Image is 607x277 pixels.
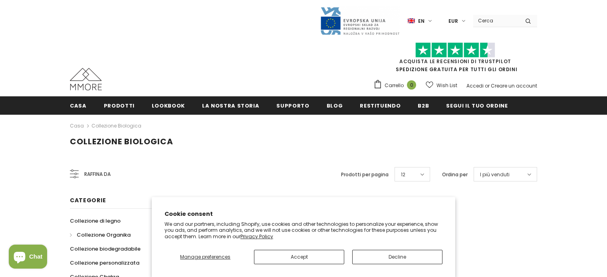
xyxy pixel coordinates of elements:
span: I più venduti [480,171,510,179]
label: Ordina per [442,171,468,179]
a: Collezione personalizzata [70,256,139,270]
span: EUR [448,17,458,25]
label: Prodotti per pagina [341,171,389,179]
img: i-lang-1.png [408,18,415,24]
span: Restituendo [360,102,401,110]
a: Collezione Organika [70,228,131,242]
a: supporto [276,96,309,114]
a: Casa [70,121,84,131]
a: Segui il tuo ordine [446,96,508,114]
span: Collezione di legno [70,217,121,225]
span: Prodotti [104,102,135,110]
a: Acquista le recensioni di TrustPilot [399,58,511,65]
span: supporto [276,102,309,110]
span: Collezione biodegradabile [70,245,141,253]
span: Categorie [70,196,106,204]
inbox-online-store-chat: Shopify online store chat [6,245,50,271]
a: Carrello 0 [373,80,420,92]
span: 12 [401,171,405,179]
button: Accept [254,250,344,264]
span: 0 [407,80,416,90]
h2: Cookie consent [165,210,442,218]
span: B2B [418,102,429,110]
span: Collezione personalizzata [70,259,139,267]
a: Collezione biodegradabile [70,242,141,256]
button: Manage preferences [165,250,246,264]
span: Wish List [436,82,457,90]
span: Carrello [385,82,404,90]
a: Collezione biologica [91,122,141,129]
a: La nostra storia [202,96,259,114]
span: Collezione biologica [70,136,173,147]
span: en [418,17,425,25]
a: Accedi [466,82,484,89]
a: Casa [70,96,87,114]
span: Lookbook [152,102,185,110]
span: La nostra storia [202,102,259,110]
span: Casa [70,102,87,110]
a: Prodotti [104,96,135,114]
button: Decline [352,250,442,264]
a: Javni Razpis [320,17,400,24]
img: Javni Razpis [320,6,400,36]
span: Blog [327,102,343,110]
a: B2B [418,96,429,114]
a: Privacy Policy [240,233,273,240]
span: Collezione Organika [77,231,131,239]
span: SPEDIZIONE GRATUITA PER TUTTI GLI ORDINI [373,46,537,73]
a: Creare un account [491,82,537,89]
span: Manage preferences [180,253,230,260]
span: Segui il tuo ordine [446,102,508,110]
span: or [485,82,490,89]
img: Fidati di Pilot Stars [415,42,495,58]
span: Raffina da [84,170,111,179]
a: Wish List [426,78,457,92]
a: Collezione di legno [70,214,121,228]
img: Casi MMORE [70,68,102,90]
input: Search Site [473,15,519,26]
a: Blog [327,96,343,114]
a: Lookbook [152,96,185,114]
p: We and our partners, including Shopify, use cookies and other technologies to personalize your ex... [165,221,442,240]
a: Restituendo [360,96,401,114]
